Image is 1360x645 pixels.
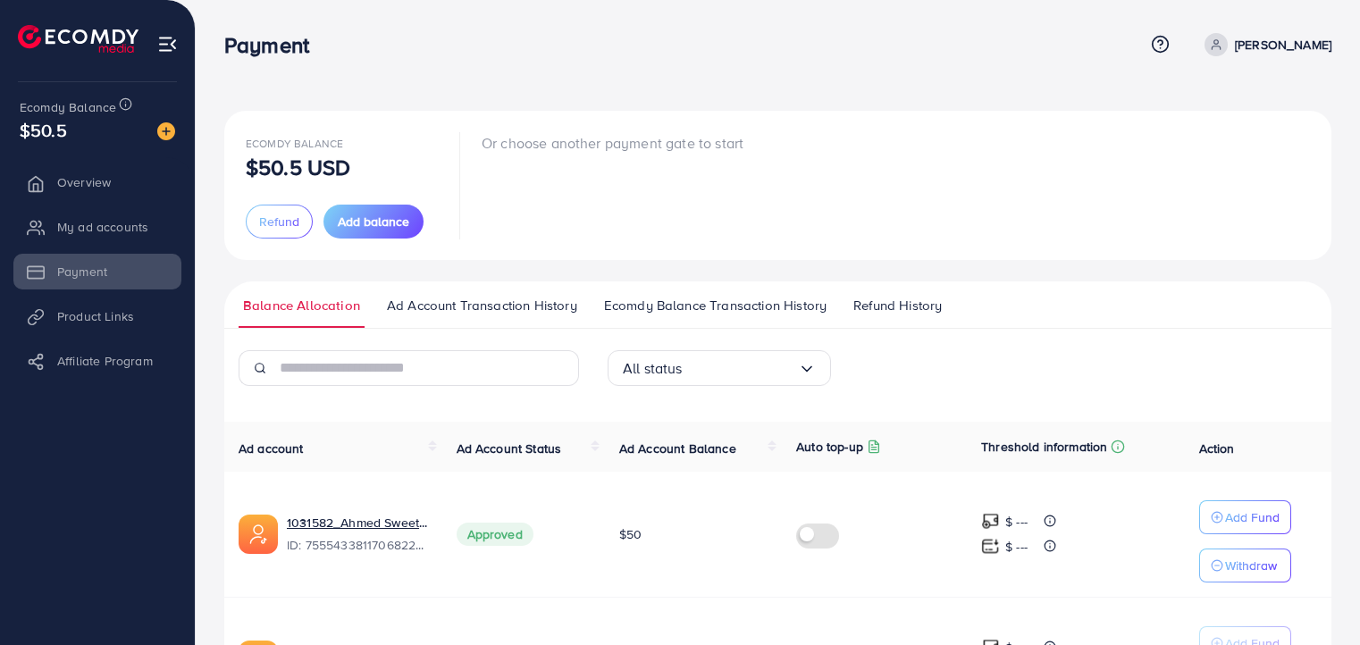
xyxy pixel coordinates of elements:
span: $50 [619,525,642,543]
span: Ad Account Status [457,440,562,457]
p: Or choose another payment gate to start [482,132,743,154]
span: Refund [259,213,299,230]
span: Ecomdy Balance [20,98,116,116]
img: top-up amount [981,512,1000,531]
button: Refund [246,205,313,239]
a: [PERSON_NAME] [1197,33,1331,56]
span: Ecomdy Balance [246,136,343,151]
button: Add Fund [1199,500,1291,534]
span: $50.5 [20,117,67,143]
img: image [157,122,175,140]
p: Threshold information [981,436,1107,457]
span: Balance Allocation [243,296,360,315]
a: 1031582_Ahmed Sweet Backup_1759136567428 [287,514,428,532]
div: <span class='underline'>1031582_Ahmed Sweet Backup_1759136567428</span></br>7555433811706822657 [287,514,428,555]
img: ic-ads-acc.e4c84228.svg [239,515,278,554]
span: Approved [457,523,533,546]
span: Ad account [239,440,304,457]
span: All status [623,355,683,382]
p: [PERSON_NAME] [1235,34,1331,55]
input: Search for option [683,355,798,382]
button: Withdraw [1199,549,1291,582]
img: menu [157,34,178,54]
span: Ad Account Transaction History [387,296,577,315]
p: Auto top-up [796,436,863,457]
span: Refund History [853,296,942,315]
span: Ad Account Balance [619,440,736,457]
button: Add balance [323,205,424,239]
img: top-up amount [981,537,1000,556]
span: ID: 7555433811706822657 [287,536,428,554]
span: Add balance [338,213,409,230]
div: Search for option [608,350,831,386]
h3: Payment [224,32,323,58]
span: Action [1199,440,1235,457]
span: Ecomdy Balance Transaction History [604,296,827,315]
p: $50.5 USD [246,156,350,178]
p: Withdraw [1225,555,1277,576]
p: Add Fund [1225,507,1280,528]
p: $ --- [1005,536,1028,557]
img: logo [18,25,139,53]
p: $ --- [1005,511,1028,532]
